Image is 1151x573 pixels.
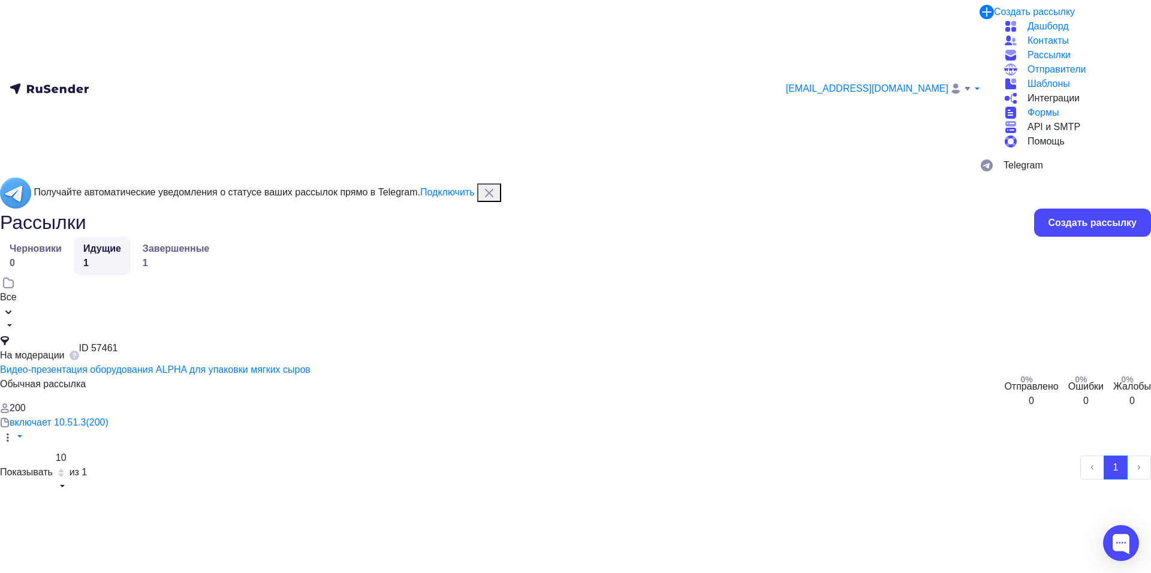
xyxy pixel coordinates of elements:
[1083,394,1089,408] div: 0
[994,5,1075,19] div: Создать рассылку
[83,256,121,270] div: 1
[133,237,219,275] a: Завершенные1
[74,237,131,275] a: Идущие1
[1028,19,1069,34] span: Дашборд
[1048,216,1137,230] div: Создать рассылку
[1004,34,1141,48] a: Контакты
[1028,120,1080,134] span: API и SMTP
[420,187,474,197] a: Подключить
[1113,379,1151,394] div: Жалобы
[1029,394,1034,408] div: 0
[10,415,109,430] a: включает 10.51.3 (200)
[1028,34,1069,48] span: Контакты
[10,415,86,430] div: включает 10.51.3
[10,401,26,415] div: 200
[1004,19,1141,34] a: Дашборд
[1004,77,1141,91] a: Шаблоны
[786,82,980,96] a: [EMAIL_ADDRESS][DOMAIN_NAME]
[10,256,62,270] div: 0
[1028,48,1071,62] span: Рассылки
[1028,77,1070,91] span: Шаблоны
[143,256,209,270] div: 1
[1104,456,1128,479] button: Go to page 1
[1028,134,1065,149] span: Помощь
[1004,379,1058,394] div: Отправлено
[1080,456,1151,479] ul: Pagination
[55,450,67,494] button: 10
[1028,62,1086,77] span: Отправители
[786,82,948,96] span: [EMAIL_ADDRESS][DOMAIN_NAME]
[79,343,89,353] span: ID
[1004,48,1141,62] a: Рассылки
[34,187,474,197] span: Получайте автоматические уведомления о статусе ваших рассылок прямо в Telegram.
[1028,91,1080,105] span: Интеграции
[86,415,108,430] div: (200)
[1004,62,1141,77] a: Отправители
[1004,105,1141,120] a: Формы
[1068,379,1104,394] div: Ошибки
[70,465,88,479] div: из 1
[56,451,67,465] div: 10
[1129,394,1135,408] div: 0
[1004,158,1043,173] span: Telegram
[91,343,118,353] span: 57461
[1028,105,1059,120] span: Формы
